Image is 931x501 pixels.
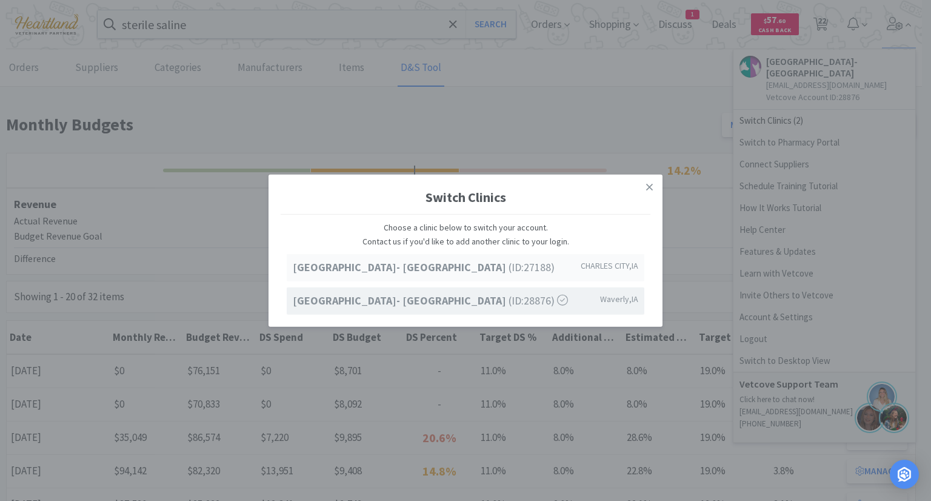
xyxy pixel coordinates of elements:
span: (ID: 28876 ) [293,292,568,309]
p: Choose a clinic below to switch your account. Contact us if you'd like to add another clinic to y... [287,221,644,248]
span: Waverly , IA [600,292,638,305]
span: CHARLES CITY , IA [581,259,638,272]
strong: [GEOGRAPHIC_DATA]- [GEOGRAPHIC_DATA] [293,293,509,307]
h1: Switch Clinics [281,181,650,215]
strong: [GEOGRAPHIC_DATA]- [GEOGRAPHIC_DATA] [293,260,509,274]
div: Open Intercom Messenger [890,460,919,489]
span: (ID: 27188 ) [293,259,555,277]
